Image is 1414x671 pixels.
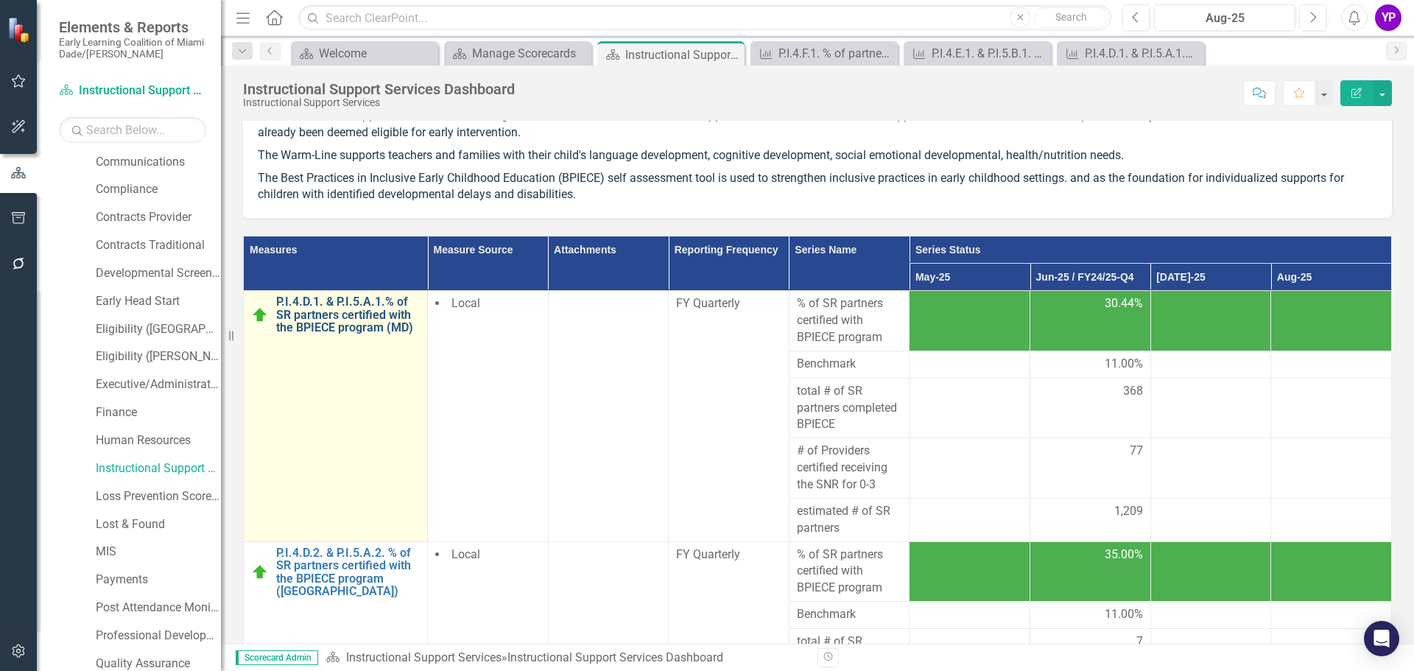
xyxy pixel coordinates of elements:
button: Search [1034,7,1108,28]
a: Early Head Start [96,293,221,310]
span: Scorecard Admin [236,650,318,665]
p: The Warm-Line supports teachers and families with their child's language development, cognitive d... [258,144,1377,167]
a: Eligibility ([PERSON_NAME]) [96,348,221,365]
img: Above Target [251,563,269,581]
td: Double-Click to Edit [789,498,910,541]
div: Instructional Support Services Dashboard [243,81,515,97]
td: Double-Click to Edit [1030,351,1151,378]
small: Early Learning Coalition of Miami Dade/[PERSON_NAME] [59,36,206,60]
a: Post Attendance Monitoring [96,600,221,616]
span: Benchmark [797,606,902,623]
div: FY Quarterly [676,547,781,563]
a: Developmental Screening Compliance [96,265,221,282]
a: Human Resources [96,432,221,449]
span: Local [451,296,480,310]
span: 35.00% [1105,547,1143,563]
td: Double-Click to Edit [1030,378,1151,438]
a: Contracts Provider [96,209,221,226]
div: P.I.4.D.1. & P.I.5.A.1.% of SR partners certified with the BPIECE program (MD) [1085,44,1200,63]
a: Compliance [96,181,221,198]
div: P.I.4.F.1. % of partners receiving the Special Needs Rate (SNR) who are implementing enhanced ser... [778,44,894,63]
div: Instructional Support Services Dashboard [625,46,741,64]
a: Welcome [295,44,435,63]
span: 368 [1123,383,1143,400]
a: P.I.4.D.1. & P.I.5.A.1.% of SR partners certified with the BPIECE program (MD) [276,295,420,334]
p: The Best Practices in Inclusive Early Childhood Education (BPIECE) self assessment tool is used t... [258,167,1377,204]
span: 11.00% [1105,606,1143,623]
div: Manage Scorecards [472,44,588,63]
div: Aug-25 [1159,10,1290,27]
a: Instructional Support Services [59,82,206,99]
a: Contracts Traditional [96,237,221,254]
a: P.I.4.D.2. & P.I.5.A.2. % of SR partners certified with the BPIECE program ([GEOGRAPHIC_DATA]) [276,547,420,598]
img: ClearPoint Strategy [7,17,33,43]
a: Finance [96,404,221,421]
button: YP [1375,4,1401,31]
td: Double-Click to Edit Right Click for Context Menu [244,291,428,541]
span: 11.00% [1105,356,1143,373]
a: Eligibility ([GEOGRAPHIC_DATA]) [96,321,221,338]
td: Double-Click to Edit [1030,602,1151,629]
div: P.I.4.E.1. & P.I.5.B.1. % of BPIECE-certified partners accessing the special needs rate (MD) [932,44,1047,63]
div: Instructional Support Services Dashboard [507,650,723,664]
a: Payments [96,572,221,589]
div: » [326,650,806,667]
img: Above Target [251,306,269,324]
td: Double-Click to Edit [1030,498,1151,541]
input: Search Below... [59,117,206,143]
td: Double-Click to Edit [789,351,910,378]
a: Professional Development Institute [96,628,221,644]
div: Welcome [319,44,435,63]
td: Double-Click to Edit [1030,438,1151,499]
td: Double-Click to Edit [789,378,910,438]
div: Open Intercom Messenger [1364,621,1399,656]
td: Double-Click to Edit [428,291,549,541]
a: MIS [96,544,221,561]
button: Aug-25 [1154,4,1295,31]
span: # of Providers certified receiving the SNR for 0-3 [797,443,902,493]
a: Manage Scorecards [448,44,588,63]
span: 1,209 [1114,503,1143,520]
input: Search ClearPoint... [298,5,1111,31]
span: Elements & Reports [59,18,206,36]
a: P.I.4.D.1. & P.I.5.A.1.% of SR partners certified with the BPIECE program (MD) [1060,44,1200,63]
td: Double-Click to Edit [789,438,910,499]
span: estimated # of SR partners [797,503,902,537]
td: Double-Click to Edit [669,291,789,541]
td: Double-Click to Edit [789,602,910,629]
span: Search [1055,11,1087,23]
span: Benchmark [797,356,902,373]
div: FY Quarterly [676,295,781,312]
a: Communications [96,154,221,171]
a: Lost & Found [96,516,221,533]
span: % of SR partners certified with BPIECE program [797,547,902,597]
a: P.I.4.F.1. % of partners receiving the Special Needs Rate (SNR) who are implementing enhanced ser... [754,44,894,63]
span: total # of SR partners completed BPIECE [797,383,902,434]
a: Instructional Support Services [346,650,502,664]
a: Executive/Administrative [96,376,221,393]
p: The Instructional Support Services team manages the Warm Line, facilities BPIECE Support Services... [258,108,1377,144]
a: Instructional Support Services [96,460,221,477]
span: 7 [1136,633,1143,650]
span: % of SR partners certified with BPIECE program [797,295,902,346]
a: Loss Prevention Scorecard [96,488,221,505]
a: P.I.4.E.1. & P.I.5.B.1. % of BPIECE-certified partners accessing the special needs rate (MD) [907,44,1047,63]
td: Double-Click to Edit [548,291,669,541]
span: 77 [1130,443,1143,460]
span: 30.44% [1105,295,1143,312]
div: Instructional Support Services [243,97,515,108]
span: Local [451,547,480,561]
